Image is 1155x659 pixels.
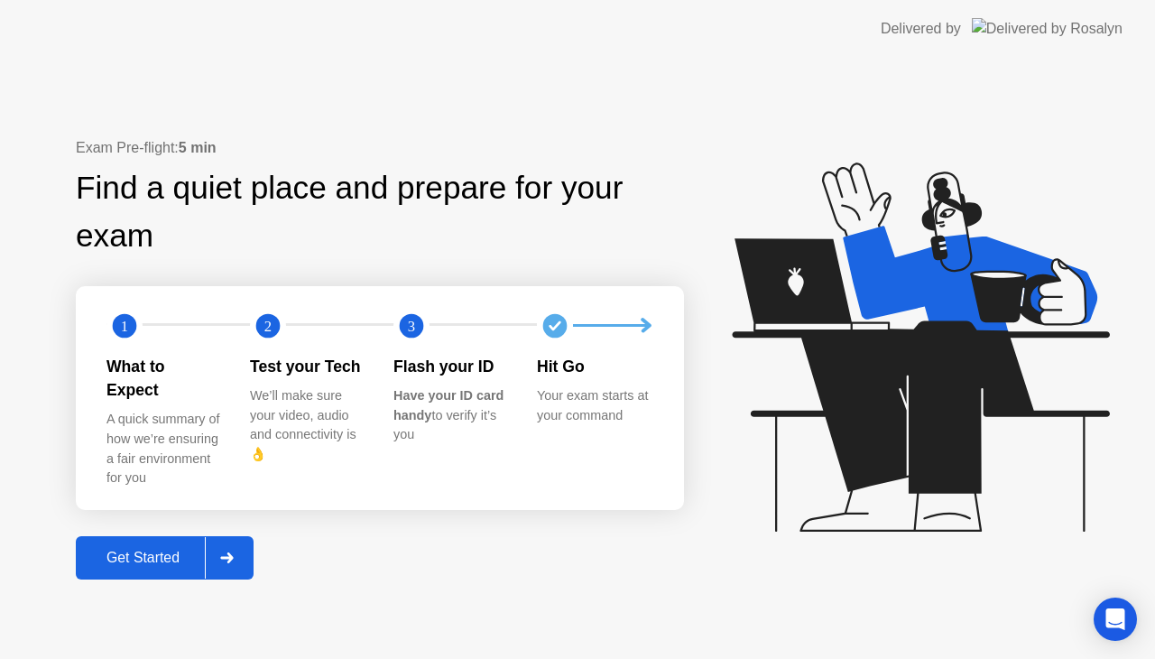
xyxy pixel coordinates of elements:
div: Your exam starts at your command [537,386,651,425]
b: Have your ID card handy [393,388,504,422]
button: Get Started [76,536,254,580]
div: to verify it’s you [393,386,508,445]
div: A quick summary of how we’re ensuring a fair environment for you [106,410,221,487]
div: What to Expect [106,355,221,403]
b: 5 min [179,140,217,155]
div: Delivered by [881,18,961,40]
div: Hit Go [537,355,651,378]
div: Flash your ID [393,355,508,378]
div: Find a quiet place and prepare for your exam [76,164,684,260]
div: Test your Tech [250,355,365,378]
div: Open Intercom Messenger [1094,598,1137,641]
text: 1 [121,317,128,334]
div: Exam Pre-flight: [76,137,684,159]
text: 3 [408,317,415,334]
div: Get Started [81,550,205,566]
div: We’ll make sure your video, audio and connectivity is 👌 [250,386,365,464]
img: Delivered by Rosalyn [972,18,1123,39]
text: 2 [264,317,272,334]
